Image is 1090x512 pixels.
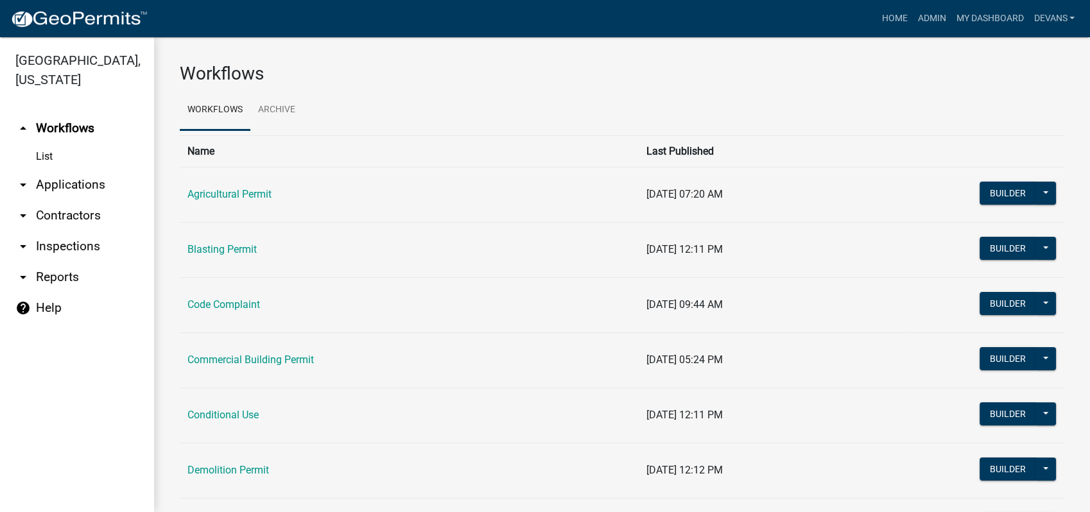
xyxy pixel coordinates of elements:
th: Last Published [639,135,911,167]
button: Builder [980,457,1036,481]
span: [DATE] 12:12 PM [646,464,723,476]
button: Builder [980,237,1036,260]
a: Agricultural Permit [187,188,272,200]
i: arrow_drop_down [15,269,31,285]
a: Admin [912,6,951,31]
i: arrow_drop_down [15,177,31,192]
i: arrow_drop_down [15,239,31,254]
a: My Dashboard [951,6,1028,31]
a: Archive [250,90,303,131]
a: Conditional Use [187,409,259,421]
span: [DATE] 12:11 PM [646,243,723,255]
a: Home [876,6,912,31]
button: Builder [980,182,1036,205]
i: help [15,300,31,316]
a: Workflows [180,90,250,131]
a: Commercial Building Permit [187,354,314,366]
span: [DATE] 07:20 AM [646,188,723,200]
span: [DATE] 09:44 AM [646,298,723,311]
button: Builder [980,292,1036,315]
span: [DATE] 05:24 PM [646,354,723,366]
a: Code Complaint [187,298,260,311]
button: Builder [980,402,1036,425]
a: Demolition Permit [187,464,269,476]
i: arrow_drop_down [15,208,31,223]
span: [DATE] 12:11 PM [646,409,723,421]
button: Builder [980,347,1036,370]
h3: Workflows [180,63,1064,85]
i: arrow_drop_up [15,121,31,136]
a: devans [1028,6,1080,31]
a: Blasting Permit [187,243,257,255]
th: Name [180,135,639,167]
